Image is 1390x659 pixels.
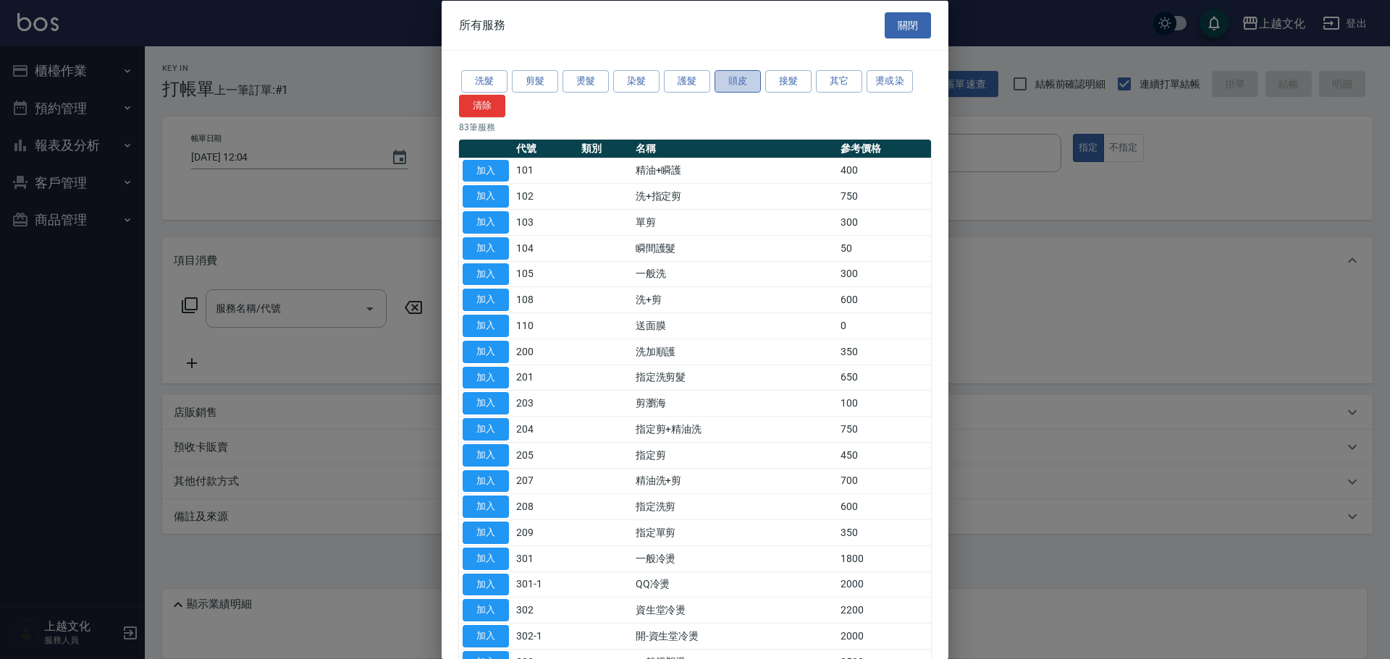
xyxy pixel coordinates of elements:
[632,493,838,519] td: 指定洗剪
[837,235,931,261] td: 50
[463,159,509,182] button: 加入
[837,623,931,649] td: 2000
[837,339,931,365] td: 350
[632,623,838,649] td: 開-資生堂冷燙
[837,209,931,235] td: 300
[513,597,578,623] td: 302
[463,418,509,441] button: 加入
[837,286,931,313] td: 600
[513,183,578,209] td: 102
[816,70,862,93] button: 其它
[513,442,578,468] td: 205
[837,313,931,339] td: 0
[632,442,838,468] td: 指定剪
[563,70,609,93] button: 燙髮
[463,573,509,595] button: 加入
[513,416,578,442] td: 204
[885,12,931,38] button: 關閉
[837,390,931,416] td: 100
[632,261,838,287] td: 一般洗
[463,443,509,466] button: 加入
[513,209,578,235] td: 103
[513,339,578,365] td: 200
[837,442,931,468] td: 450
[837,261,931,287] td: 300
[632,416,838,442] td: 指定剪+精油洗
[513,365,578,391] td: 201
[463,522,509,544] button: 加入
[513,390,578,416] td: 203
[513,623,578,649] td: 302-1
[632,139,838,158] th: 名稱
[513,139,578,158] th: 代號
[837,519,931,545] td: 350
[463,237,509,259] button: 加入
[463,625,509,647] button: 加入
[632,545,838,571] td: 一般冷燙
[867,70,913,93] button: 燙或染
[715,70,761,93] button: 頭皮
[513,545,578,571] td: 301
[463,340,509,362] button: 加入
[632,365,838,391] td: 指定洗剪髮
[463,469,509,492] button: 加入
[513,261,578,287] td: 105
[632,597,838,623] td: 資生堂冷燙
[837,365,931,391] td: 650
[459,94,505,116] button: 清除
[463,315,509,337] button: 加入
[632,571,838,598] td: QQ冷燙
[632,468,838,494] td: 精油洗+剪
[578,139,632,158] th: 類別
[632,339,838,365] td: 洗加順護
[513,571,578,598] td: 301-1
[463,547,509,569] button: 加入
[459,17,505,32] span: 所有服務
[463,211,509,234] button: 加入
[837,545,931,571] td: 1800
[459,120,931,133] p: 83 筆服務
[632,158,838,184] td: 精油+瞬護
[513,158,578,184] td: 101
[837,139,931,158] th: 參考價格
[632,209,838,235] td: 單剪
[837,597,931,623] td: 2200
[513,468,578,494] td: 207
[765,70,812,93] button: 接髮
[513,313,578,339] td: 110
[463,392,509,414] button: 加入
[463,599,509,621] button: 加入
[632,183,838,209] td: 洗+指定剪
[463,263,509,285] button: 加入
[837,468,931,494] td: 700
[837,493,931,519] td: 600
[632,390,838,416] td: 剪瀏海
[632,286,838,313] td: 洗+剪
[837,158,931,184] td: 400
[613,70,660,93] button: 染髮
[837,183,931,209] td: 750
[463,289,509,311] button: 加入
[513,286,578,313] td: 108
[632,519,838,545] td: 指定單剪
[463,496,509,518] button: 加入
[632,235,838,261] td: 瞬間護髮
[463,185,509,208] button: 加入
[513,493,578,519] td: 208
[463,366,509,388] button: 加入
[513,235,578,261] td: 104
[837,571,931,598] td: 2000
[632,313,838,339] td: 送面膜
[461,70,507,93] button: 洗髮
[513,519,578,545] td: 209
[512,70,558,93] button: 剪髮
[837,416,931,442] td: 750
[664,70,710,93] button: 護髮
